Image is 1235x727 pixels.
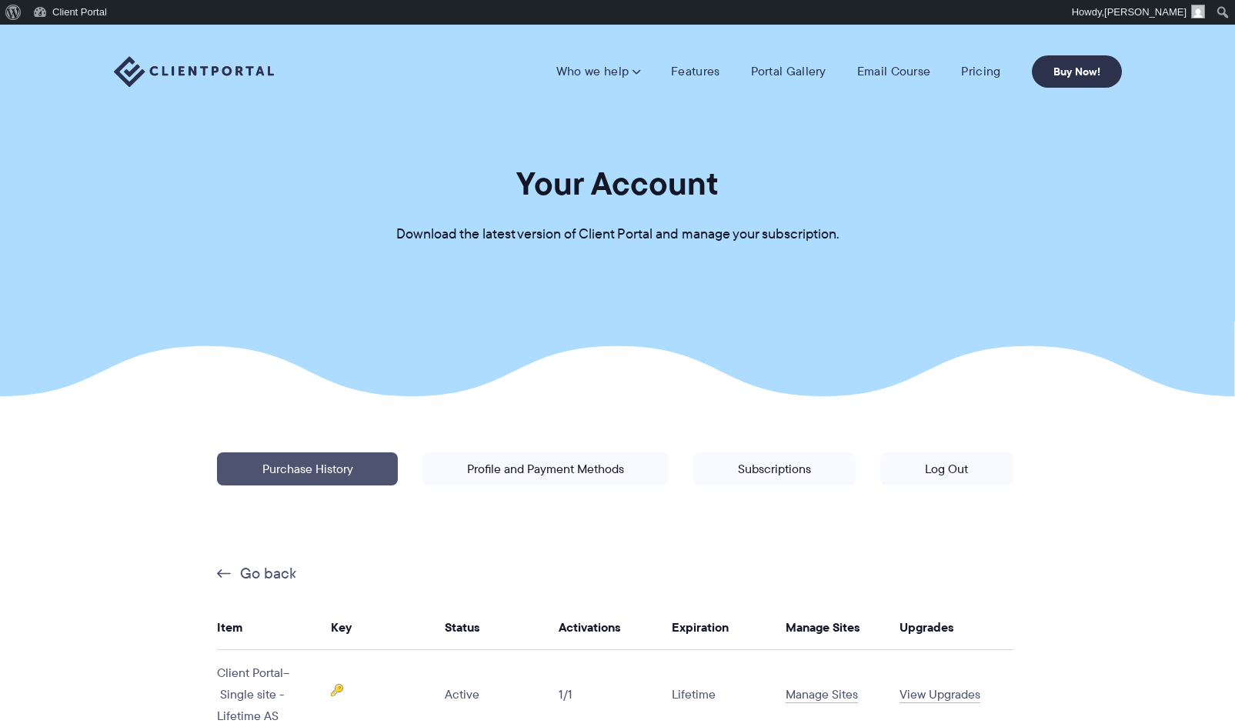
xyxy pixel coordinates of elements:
span: / [563,685,568,703]
a: Click to view license key [331,685,343,703]
th: Key [331,605,445,650]
a: Manage Sites [786,685,858,703]
a: Email Course [857,64,931,79]
span: 1 [559,685,563,703]
a: Subscriptions [693,452,856,485]
a: Features [671,64,719,79]
th: Upgrades [900,605,1013,650]
h1: Your Account [516,163,719,204]
p: Download the latest version of Client Portal and manage your subscription. [396,223,839,246]
th: Status [445,605,559,650]
span: – Single site - Lifetime AS [217,664,289,725]
a: Go back [217,563,296,583]
a: Portal Gallery [751,64,826,79]
a: Pricing [961,64,1000,79]
a: Who we help [556,64,640,79]
img: key.png [331,684,343,696]
th: Manage Sites [786,605,900,650]
th: Expiration [672,605,786,650]
th: Activations [559,605,673,650]
a: Purchase History [217,452,397,485]
span: [PERSON_NAME] [1104,6,1187,18]
a: View Upgrades [900,685,980,703]
a: Log Out [880,452,1013,485]
a: Buy Now! [1032,55,1122,88]
a: Profile and Payment Methods [422,452,669,485]
th: Item [217,605,331,650]
span: 1 [568,685,572,703]
p: | | | [205,440,1025,552]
